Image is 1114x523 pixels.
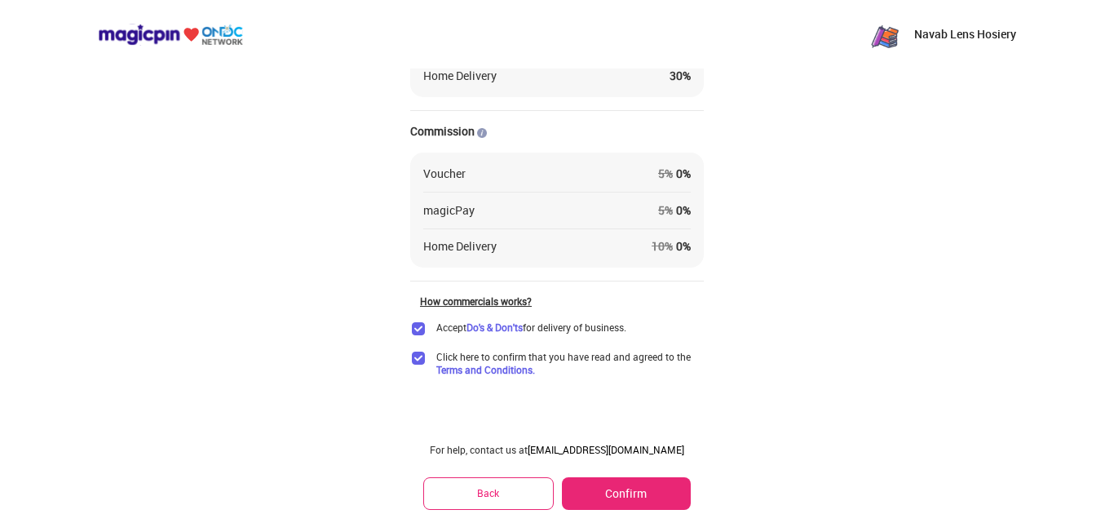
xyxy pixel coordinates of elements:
span: 0 % [658,202,691,218]
img: zN8eeJ7_1yFC7u6ROh_yaNnuSMByXp4ytvKet0ObAKR-3G77a2RQhNqTzPi8_o_OMQ7Yu_PgX43RpeKyGayj_rdr-Pw [869,18,901,51]
span: 0 % [652,238,691,254]
button: Confirm [562,477,691,510]
span: Click here to confirm that you have read and agreed to the [436,350,704,376]
span: 5 % [658,202,673,218]
img: AuROenoBPPGMAAAAAElFTkSuQmCC [477,128,487,138]
button: Back [423,477,554,509]
span: 10 % [652,238,673,254]
div: Accept for delivery of business. [436,321,626,334]
span: 0 % [658,166,691,181]
div: Voucher [423,166,466,182]
img: checkbox_purple.ceb64cee.svg [410,321,427,337]
a: Do's & Don'ts [466,321,523,334]
div: For help, contact us at [423,443,691,456]
a: Terms and Conditions. [436,363,535,376]
img: checkbox_purple.ceb64cee.svg [410,350,427,366]
div: Commission [410,123,704,140]
span: 5 % [658,166,673,181]
div: Home Delivery [423,238,497,255]
div: How commercials works? [420,295,704,308]
p: Navab Lens Hosiery [914,26,1016,42]
img: ondc-logo-new-small.8a59708e.svg [98,24,243,46]
div: magicPay [423,202,475,219]
a: [EMAIL_ADDRESS][DOMAIN_NAME] [528,443,684,456]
